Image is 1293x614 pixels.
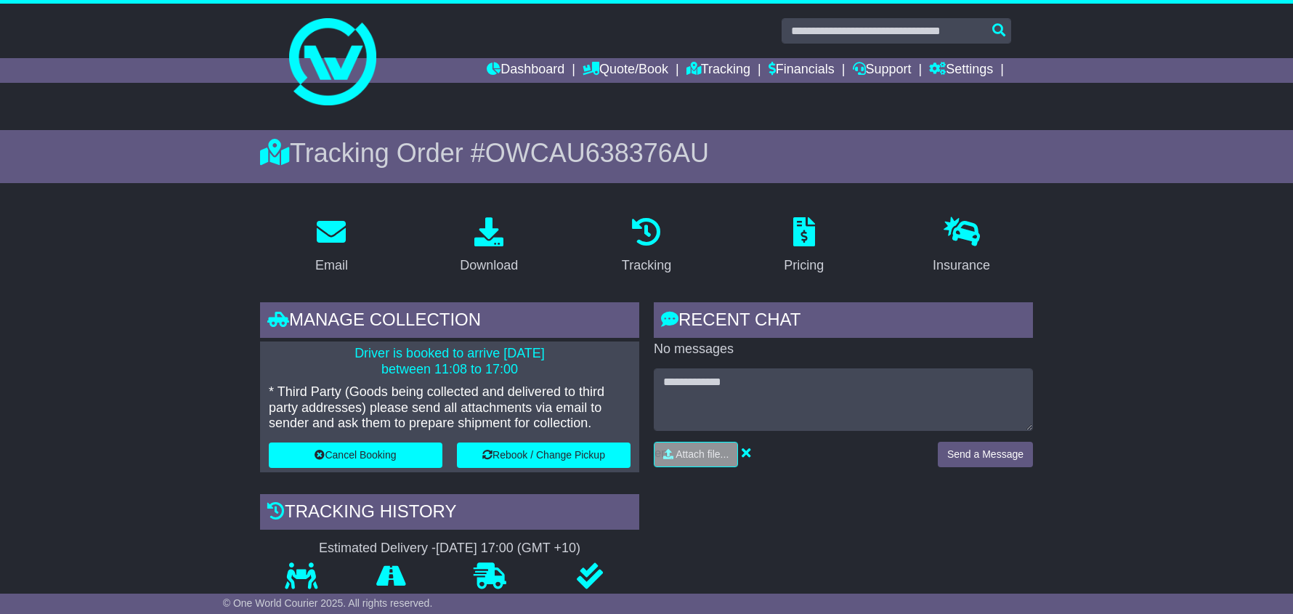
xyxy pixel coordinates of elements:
[269,346,631,377] p: Driver is booked to arrive [DATE] between 11:08 to 17:00
[460,256,518,275] div: Download
[269,443,442,468] button: Cancel Booking
[929,58,993,83] a: Settings
[436,541,580,557] div: [DATE] 17:00 (GMT +10)
[223,597,433,609] span: © One World Courier 2025. All rights reserved.
[260,494,639,533] div: Tracking history
[923,212,1000,280] a: Insurance
[769,58,835,83] a: Financials
[315,256,348,275] div: Email
[784,256,824,275] div: Pricing
[612,212,681,280] a: Tracking
[583,58,668,83] a: Quote/Book
[457,443,631,468] button: Rebook / Change Pickup
[450,212,527,280] a: Download
[654,302,1033,342] div: RECENT CHAT
[260,302,639,342] div: Manage collection
[487,58,564,83] a: Dashboard
[853,58,912,83] a: Support
[938,442,1033,467] button: Send a Message
[933,256,990,275] div: Insurance
[260,541,639,557] div: Estimated Delivery -
[622,256,671,275] div: Tracking
[774,212,833,280] a: Pricing
[269,384,631,432] p: * Third Party (Goods being collected and delivered to third party addresses) please send all atta...
[306,212,357,280] a: Email
[654,342,1033,358] p: No messages
[686,58,750,83] a: Tracking
[485,138,709,168] span: OWCAU638376AU
[260,137,1033,169] div: Tracking Order #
